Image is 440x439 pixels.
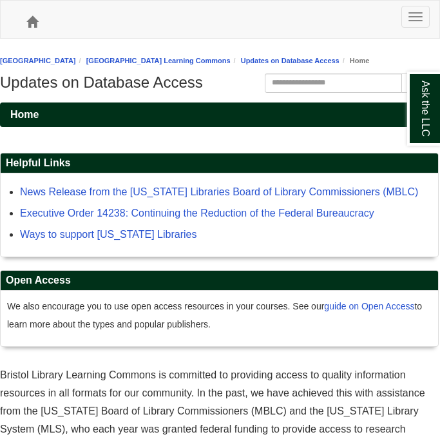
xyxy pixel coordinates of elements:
h2: Open Access [1,271,438,291]
a: Updates on Database Access [241,57,340,64]
a: guide on Open Access [324,301,414,311]
li: Home [340,55,370,67]
a: [GEOGRAPHIC_DATA] Learning Commons [86,57,231,64]
button: Search [401,73,440,93]
a: Executive Order 14238: Continuing the Reduction of the Federal Bureaucracy [20,208,374,219]
h2: Helpful Links [1,153,438,173]
span: Home [10,109,39,120]
a: News Release from the [US_STATE] Libraries Board of Library Commissioners (MBLC) [20,186,418,197]
a: Ways to support [US_STATE] Libraries [20,229,196,240]
span: We also encourage you to use open access resources in your courses. See our to learn more about t... [7,301,422,329]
